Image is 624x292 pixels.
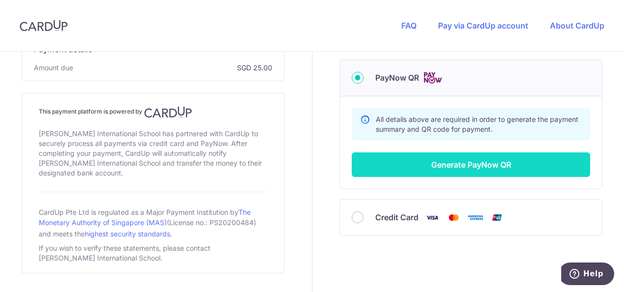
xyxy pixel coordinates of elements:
[466,211,485,224] img: American Express
[444,211,464,224] img: Mastercard
[39,106,267,118] h4: This payment platform is powered by
[352,211,590,224] div: Credit Card Visa Mastercard American Express Union Pay
[39,204,267,241] div: CardUp Pte Ltd is regulated as a Major Payment Institution by (License no.: PS20200484) and meets...
[438,21,528,30] a: Pay via CardUp account
[422,211,442,224] img: Visa
[39,241,267,265] div: If you wish to verify these statements, please contact [PERSON_NAME] International School.
[550,21,604,30] a: About CardUp
[375,72,419,84] span: PayNow QR
[77,63,272,73] span: SGD 25.00
[39,127,267,180] div: [PERSON_NAME] International School has partnered with CardUp to securely process all payments via...
[423,72,442,84] img: Cards logo
[352,72,590,84] div: PayNow QR Cards logo
[376,115,578,133] span: All details above are required in order to generate the payment summary and QR code for payment.
[85,230,170,238] a: highest security standards
[34,63,73,73] span: Amount due
[144,106,192,118] img: CardUp
[352,152,590,177] button: Generate PayNow QR
[39,208,251,227] a: The Monetary Authority of Singapore (MAS)
[561,263,614,287] iframe: Opens a widget where you can find more information
[401,21,416,30] a: FAQ
[487,211,507,224] img: Union Pay
[20,20,68,31] img: CardUp
[375,211,418,223] span: Credit Card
